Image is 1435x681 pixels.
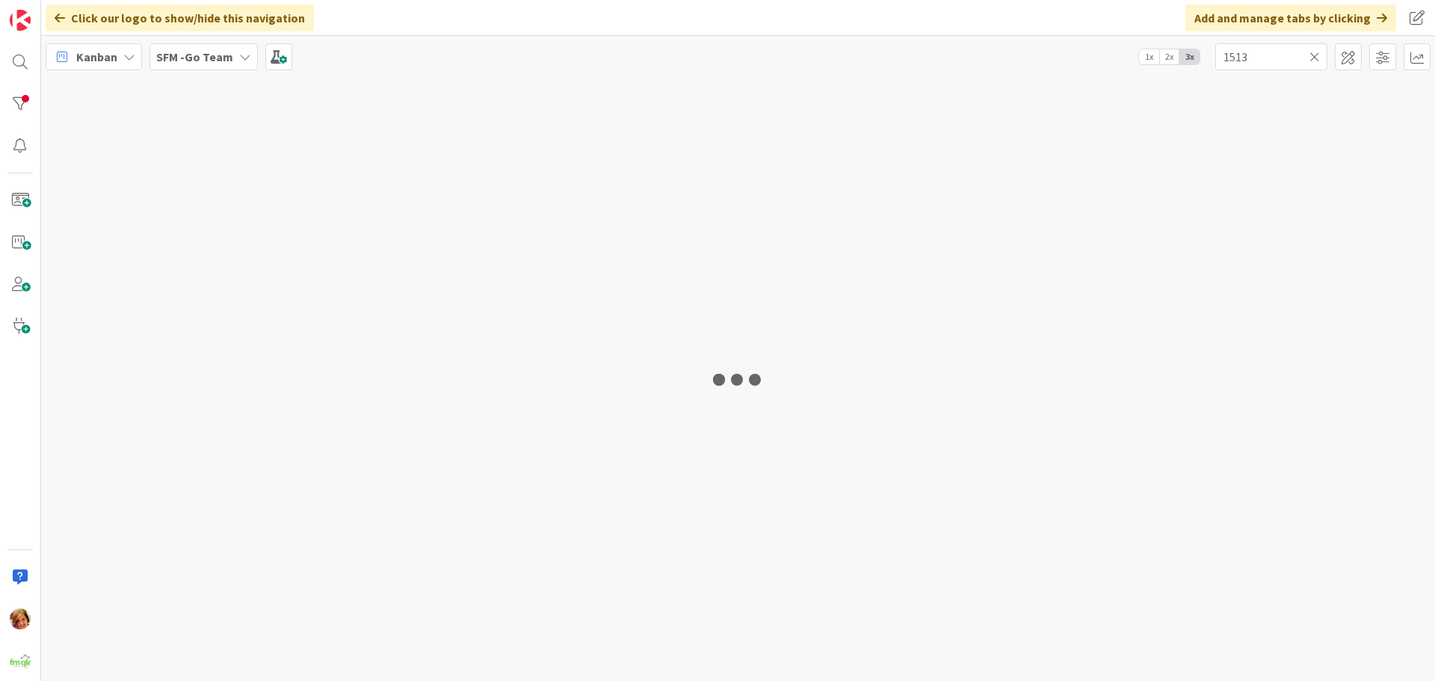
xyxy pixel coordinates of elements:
[1215,43,1327,70] input: Quick Filter...
[156,49,233,64] b: SFM -Go Team
[46,4,314,31] div: Click our logo to show/hide this navigation
[10,608,31,629] img: KD
[10,10,31,31] img: Visit kanbanzone.com
[1159,49,1179,64] span: 2x
[1139,49,1159,64] span: 1x
[1185,4,1396,31] div: Add and manage tabs by clicking
[76,48,117,66] span: Kanban
[1179,49,1200,64] span: 3x
[10,650,31,671] img: avatar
